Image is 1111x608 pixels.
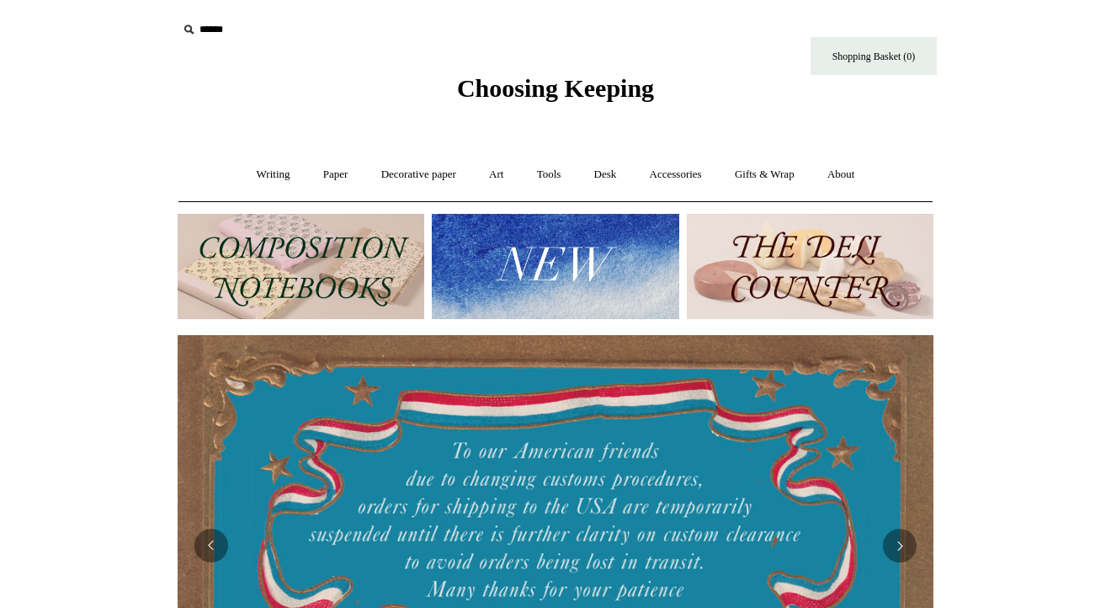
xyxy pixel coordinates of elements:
[635,152,717,197] a: Accessories
[812,152,870,197] a: About
[687,214,933,319] img: The Deli Counter
[579,152,632,197] a: Desk
[366,152,471,197] a: Decorative paper
[457,88,654,99] a: Choosing Keeping
[242,152,306,197] a: Writing
[720,152,810,197] a: Gifts & Wrap
[474,152,518,197] a: Art
[811,37,937,75] a: Shopping Basket (0)
[883,529,917,563] button: Next
[308,152,364,197] a: Paper
[432,214,678,319] img: New.jpg__PID:f73bdf93-380a-4a35-bcfe-7823039498e1
[522,152,577,197] a: Tools
[457,74,654,102] span: Choosing Keeping
[194,529,228,563] button: Previous
[178,214,424,319] img: 202302 Composition ledgers.jpg__PID:69722ee6-fa44-49dd-a067-31375e5d54ec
